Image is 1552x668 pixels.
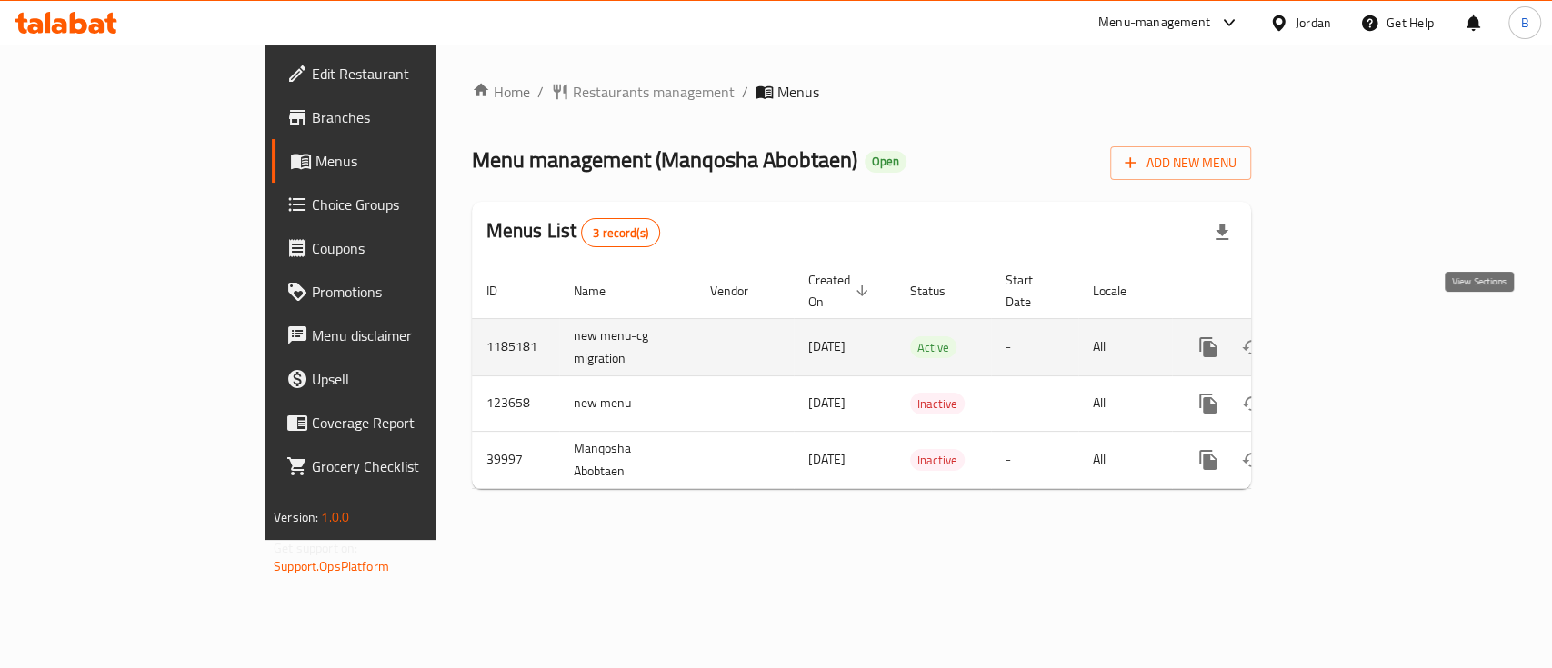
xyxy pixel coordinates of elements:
button: Change Status [1230,382,1274,425]
div: Total records count [581,218,660,247]
span: [DATE] [808,391,846,414]
span: Version: [274,505,318,529]
td: new menu-cg migration [559,318,696,375]
button: more [1187,438,1230,482]
li: / [742,81,748,103]
span: Add New Menu [1125,152,1237,174]
span: Inactive [910,394,965,414]
h2: Menus List [486,217,660,247]
td: All [1078,431,1172,488]
a: Support.OpsPlatform [274,554,389,578]
td: All [1078,318,1172,375]
span: Menu disclaimer [312,324,509,346]
span: 1.0.0 [321,505,349,529]
span: Vendor [710,280,772,302]
div: Menu-management [1098,12,1210,34]
li: / [537,81,544,103]
div: Jordan [1296,13,1331,33]
span: Restaurants management [573,81,735,103]
a: Grocery Checklist [272,444,524,488]
span: Name [574,280,629,302]
div: Active [910,336,956,358]
span: Coupons [312,237,509,259]
span: Locale [1093,280,1150,302]
span: Get support on: [274,536,357,560]
span: Promotions [312,281,509,303]
a: Choice Groups [272,183,524,226]
span: Open [865,154,906,169]
span: Inactive [910,450,965,471]
span: Menus [315,150,509,172]
td: - [991,375,1078,431]
a: Menu disclaimer [272,314,524,357]
a: Promotions [272,270,524,314]
span: B [1520,13,1528,33]
a: Upsell [272,357,524,401]
a: Edit Restaurant [272,52,524,95]
td: new menu [559,375,696,431]
span: 3 record(s) [582,224,659,242]
span: Menu management ( Manqosha Abobtaen ) [472,139,857,180]
a: Menus [272,139,524,183]
span: Active [910,337,956,358]
span: Branches [312,106,509,128]
button: Change Status [1230,438,1274,482]
a: Branches [272,95,524,139]
span: Grocery Checklist [312,455,509,477]
td: - [991,431,1078,488]
div: Open [865,151,906,173]
a: Coverage Report [272,401,524,444]
span: Created On [808,269,874,313]
a: Restaurants management [551,81,735,103]
button: more [1187,382,1230,425]
table: enhanced table [472,264,1376,489]
td: - [991,318,1078,375]
div: Inactive [910,449,965,471]
span: Upsell [312,368,509,390]
span: ID [486,280,521,302]
span: Edit Restaurant [312,63,509,85]
a: Coupons [272,226,524,270]
span: Choice Groups [312,194,509,215]
span: Start Date [1006,269,1056,313]
div: Export file [1200,211,1244,254]
td: All [1078,375,1172,431]
span: Coverage Report [312,412,509,434]
th: Actions [1172,264,1376,319]
nav: breadcrumb [472,81,1251,103]
span: Menus [777,81,819,103]
span: Status [910,280,969,302]
div: Inactive [910,393,965,414]
button: more [1187,325,1230,369]
span: [DATE] [808,447,846,471]
button: Add New Menu [1110,146,1251,180]
span: [DATE] [808,334,846,358]
td: Manqosha Abobtaen [559,431,696,488]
